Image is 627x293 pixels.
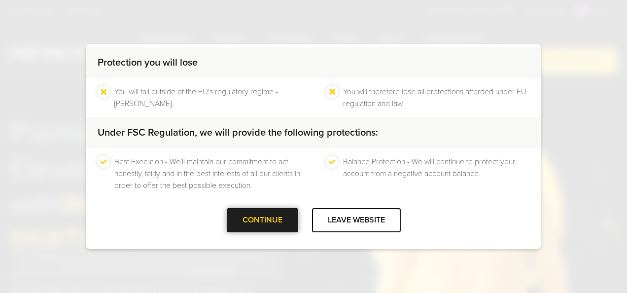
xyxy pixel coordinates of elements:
[312,208,401,232] div: LEAVE WEBSITE
[343,156,529,191] li: Balance Protection - We will continue to protect your account from a negative account balance.
[114,156,301,191] li: Best Execution - We’ll maintain our commitment to act honestly, fairly and in the best interests ...
[98,57,198,69] strong: Protection you will lose
[343,86,529,110] li: You will therefore lose all protections afforded under EU regulation and law.
[98,127,378,139] strong: Under FSC Regulation, we will provide the following protections:
[227,208,298,232] div: CONTINUE
[114,86,301,110] li: You will fall outside of the EU's regulatory regime - [PERSON_NAME].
